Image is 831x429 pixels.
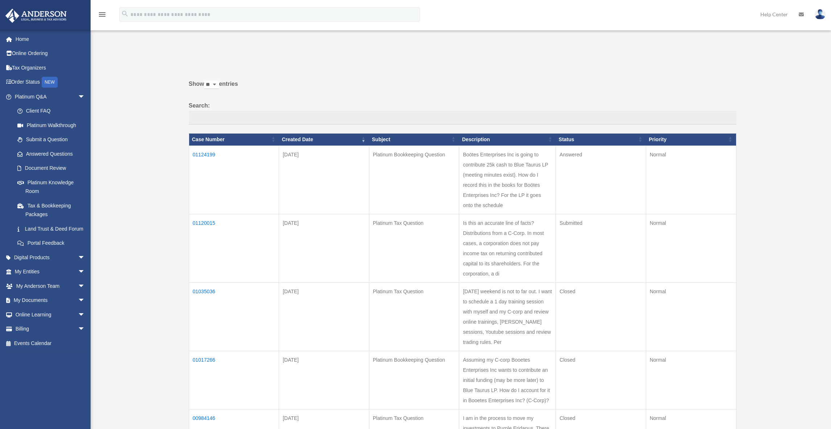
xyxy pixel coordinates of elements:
[5,89,92,104] a: Platinum Q&Aarrow_drop_down
[279,146,369,214] td: [DATE]
[556,351,646,409] td: Closed
[459,351,556,409] td: Assuming my C-corp Booetes Enterprises Inc wants to contribute an initial funding (may be more la...
[5,293,96,308] a: My Documentsarrow_drop_down
[459,214,556,282] td: Is this an accurate line of facts? Distributions from a C-Corp. In most cases, a corporation does...
[121,10,129,18] i: search
[556,133,646,146] th: Status: activate to sort column ascending
[189,133,279,146] th: Case Number: activate to sort column ascending
[42,77,58,88] div: NEW
[646,351,736,409] td: Normal
[646,133,736,146] th: Priority: activate to sort column ascending
[815,9,826,20] img: User Pic
[646,214,736,282] td: Normal
[10,222,92,236] a: Land Trust & Deed Forum
[5,307,96,322] a: Online Learningarrow_drop_down
[556,282,646,351] td: Closed
[189,282,279,351] td: 01035036
[369,133,459,146] th: Subject: activate to sort column ascending
[189,111,736,125] input: Search:
[78,322,92,337] span: arrow_drop_down
[556,214,646,282] td: Submitted
[98,13,107,19] a: menu
[78,89,92,104] span: arrow_drop_down
[5,32,96,46] a: Home
[369,214,459,282] td: Platinum Tax Question
[5,60,96,75] a: Tax Organizers
[646,146,736,214] td: Normal
[10,147,89,161] a: Answered Questions
[10,104,92,118] a: Client FAQ
[646,282,736,351] td: Normal
[5,279,96,293] a: My Anderson Teamarrow_drop_down
[279,214,369,282] td: [DATE]
[369,282,459,351] td: Platinum Tax Question
[279,282,369,351] td: [DATE]
[279,133,369,146] th: Created Date: activate to sort column ascending
[369,146,459,214] td: Platinum Bookkeeping Question
[78,279,92,294] span: arrow_drop_down
[10,175,92,198] a: Platinum Knowledge Room
[10,161,92,176] a: Document Review
[98,10,107,19] i: menu
[10,118,92,133] a: Platinum Walkthrough
[5,75,96,90] a: Order StatusNEW
[369,351,459,409] td: Platinum Bookkeeping Question
[10,133,92,147] a: Submit a Question
[5,250,96,265] a: Digital Productsarrow_drop_down
[459,282,556,351] td: [DATE] weekend is not to far out. I want to schedule a 1 day training session with myself and my ...
[189,214,279,282] td: 01120015
[5,336,96,350] a: Events Calendar
[5,322,96,336] a: Billingarrow_drop_down
[189,146,279,214] td: 01124199
[3,9,69,23] img: Anderson Advisors Platinum Portal
[5,46,96,61] a: Online Ordering
[78,307,92,322] span: arrow_drop_down
[78,265,92,279] span: arrow_drop_down
[459,146,556,214] td: Boötes Enterprises Inc is going to contribute 25k cash to Blue Taurus LP (meeting minutes exist)....
[204,81,219,89] select: Showentries
[10,236,92,251] a: Portal Feedback
[556,146,646,214] td: Answered
[10,198,92,222] a: Tax & Bookkeeping Packages
[189,101,736,125] label: Search:
[78,293,92,308] span: arrow_drop_down
[279,351,369,409] td: [DATE]
[189,79,736,96] label: Show entries
[189,351,279,409] td: 01017266
[5,265,96,279] a: My Entitiesarrow_drop_down
[78,250,92,265] span: arrow_drop_down
[459,133,556,146] th: Description: activate to sort column ascending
